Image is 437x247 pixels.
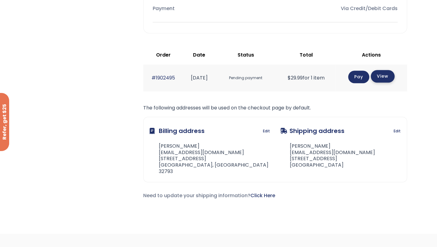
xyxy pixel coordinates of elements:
span: Total [300,51,313,58]
span: $ [288,74,291,81]
a: Edit [263,127,270,135]
span: Pending payment [218,72,274,84]
h3: Billing address [150,123,205,138]
a: #1902495 [151,74,175,81]
div: Payment [153,4,270,13]
span: Status [238,51,254,58]
h3: Shipping address [280,123,344,138]
span: Actions [362,51,381,58]
td: for 1 item [277,65,335,91]
address: [PERSON_NAME] [EMAIL_ADDRESS][DOMAIN_NAME] [STREET_ADDRESS] [GEOGRAPHIC_DATA] [280,143,375,168]
div: Via Credit/Debit Cards [280,4,398,13]
span: Date [193,51,205,58]
a: View [371,70,395,83]
a: Pay [348,71,369,83]
span: Order [156,51,171,58]
span: Need to update your shipping information? [143,192,275,199]
a: Click Here [250,192,275,199]
p: The following addresses will be used on the checkout page by default. [143,104,407,112]
time: [DATE] [191,74,207,81]
address: [PERSON_NAME] [EMAIL_ADDRESS][DOMAIN_NAME] [STREET_ADDRESS] [GEOGRAPHIC_DATA], [GEOGRAPHIC_DATA] ... [150,143,270,175]
a: Edit [394,127,401,135]
span: 29.99 [288,74,303,81]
